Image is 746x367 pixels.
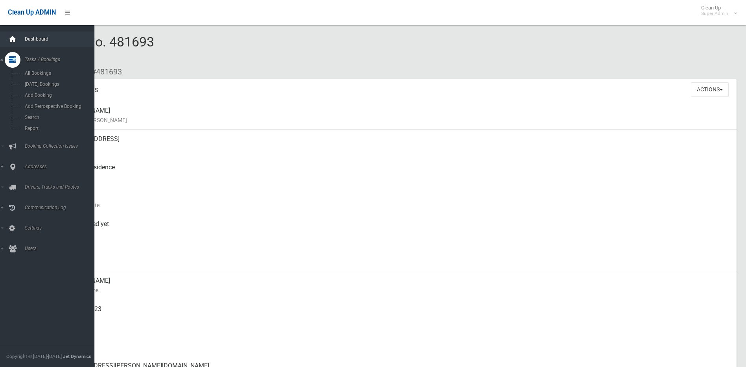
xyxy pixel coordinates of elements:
[63,271,730,300] div: [PERSON_NAME]
[63,115,730,125] small: Name of [PERSON_NAME]
[22,246,100,251] span: Users
[63,101,730,130] div: [PERSON_NAME]
[22,57,100,62] span: Tasks / Bookings
[63,354,91,359] strong: Jet Dynamics
[22,126,94,131] span: Report
[63,229,730,238] small: Collected At
[63,158,730,186] div: Front of Residence
[697,5,736,17] span: Clean Up
[63,243,730,271] div: [DATE]
[8,9,56,16] span: Clean Up ADMIN
[63,285,730,295] small: Contact Name
[691,82,729,97] button: Actions
[22,225,100,231] span: Settings
[22,82,94,87] span: [DATE] Bookings
[22,184,100,190] span: Drivers, Trucks and Routes
[86,65,122,79] li: #481693
[22,70,94,76] span: All Bookings
[22,205,100,210] span: Communication Log
[63,144,730,153] small: Address
[63,172,730,182] small: Pickup Point
[63,300,730,328] div: 0404 456 523
[35,34,154,65] span: Booking No. 481693
[63,314,730,323] small: Mobile
[22,36,100,42] span: Dashboard
[63,342,730,352] small: Landline
[63,200,730,210] small: Collection Date
[63,257,730,267] small: Zone
[63,186,730,215] div: [DATE]
[63,328,730,356] div: None given
[63,130,730,158] div: [STREET_ADDRESS]
[22,93,94,98] span: Add Booking
[22,143,100,149] span: Booking Collection Issues
[701,11,728,17] small: Super Admin
[22,164,100,169] span: Addresses
[6,354,62,359] span: Copyright © [DATE]-[DATE]
[22,115,94,120] span: Search
[63,215,730,243] div: Not collected yet
[22,104,94,109] span: Add Retrospective Booking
